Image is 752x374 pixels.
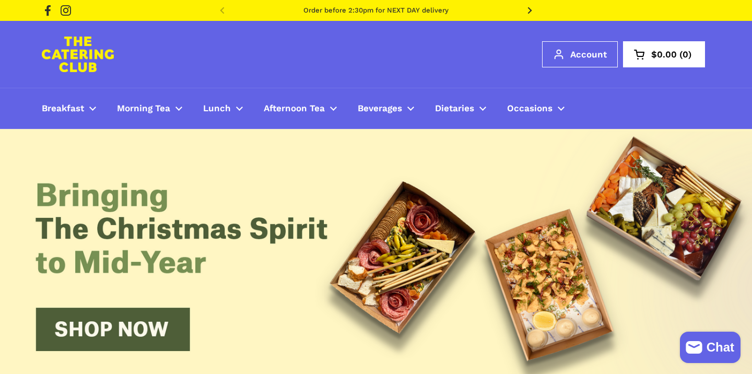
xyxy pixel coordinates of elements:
span: 0 [677,50,694,59]
a: Occasions [497,96,575,121]
inbox-online-store-chat: Shopify online store chat [677,332,744,366]
span: Lunch [203,103,231,115]
a: Dietaries [425,96,497,121]
a: Afternoon Tea [253,96,347,121]
a: Morning Tea [107,96,193,121]
a: Breakfast [31,96,107,121]
a: Lunch [193,96,253,121]
span: Occasions [507,103,553,115]
span: $0.00 [651,50,677,59]
span: Beverages [358,103,402,115]
span: Morning Tea [117,103,170,115]
a: Order before 2:30pm for NEXT DAY delivery [303,7,449,14]
span: Breakfast [42,103,84,115]
span: Dietaries [435,103,474,115]
img: The Catering Club [42,37,114,72]
span: Afternoon Tea [264,103,325,115]
a: Account [542,41,618,67]
a: Beverages [347,96,425,121]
